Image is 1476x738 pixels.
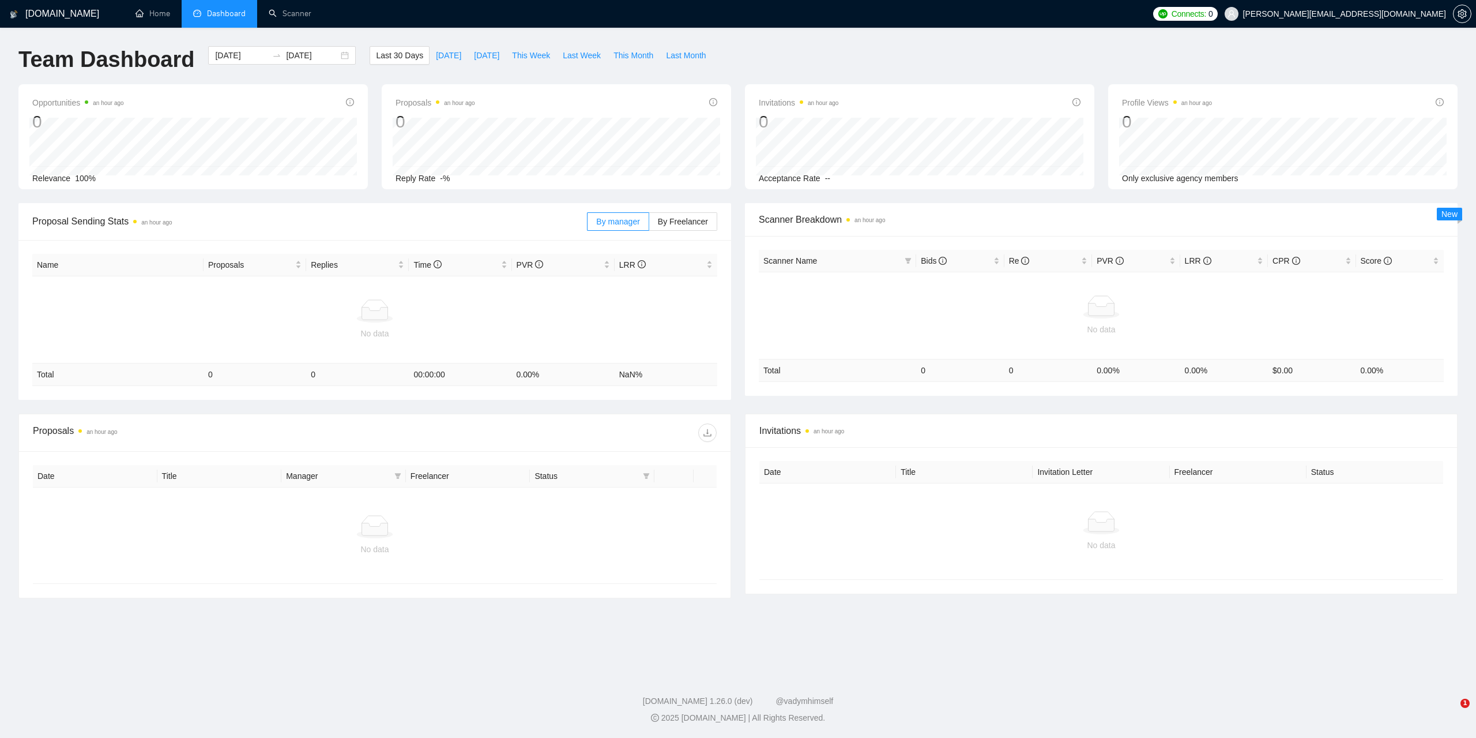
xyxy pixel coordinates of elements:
time: an hour ago [444,100,475,106]
th: Title [157,465,282,488]
span: setting [1454,9,1471,18]
th: Freelancer [406,465,530,488]
span: filter [643,473,650,479]
span: copyright [651,714,659,722]
input: End date [286,49,338,62]
time: an hour ago [93,100,123,106]
span: LRR [619,260,646,269]
img: logo [10,5,18,24]
td: 0 [306,364,409,386]
button: This Month [607,46,660,65]
span: Bids [921,256,947,265]
span: filter [641,467,652,485]
span: info-circle [1072,98,1080,106]
span: PVR [1097,256,1124,265]
div: Proposals [33,424,375,442]
time: an hour ago [814,428,844,434]
span: Proposal Sending Stats [32,214,587,228]
button: Last Week [556,46,607,65]
div: 0 [759,111,838,133]
time: an hour ago [1181,100,1212,106]
div: No data [769,539,1434,552]
span: Last Week [563,49,601,62]
span: Status [534,470,638,482]
time: an hour ago [808,100,838,106]
span: info-circle [1384,257,1392,265]
span: Re [1009,256,1030,265]
span: Connects: [1172,8,1206,20]
span: Dashboard [207,9,246,18]
a: setting [1453,9,1471,18]
button: Last 30 Days [370,46,430,65]
th: Title [896,461,1033,484]
time: an hour ago [854,217,885,223]
a: [DOMAIN_NAME] 1.26.0 (dev) [643,696,753,706]
th: Proposals [204,254,306,276]
td: $ 0.00 [1268,359,1355,381]
span: info-circle [434,260,442,268]
div: No data [42,543,707,556]
th: Status [1306,461,1443,484]
button: download [698,424,717,442]
th: Date [759,461,896,484]
span: Acceptance Rate [759,174,820,183]
th: Name [32,254,204,276]
span: to [272,51,281,60]
span: info-circle [1021,257,1029,265]
span: info-circle [1292,257,1300,265]
span: 100% [75,174,96,183]
td: 0.00 % [1092,359,1180,381]
span: PVR [517,260,544,269]
span: Reply Rate [396,174,435,183]
span: info-circle [1436,98,1444,106]
a: homeHome [135,9,170,18]
button: Last Month [660,46,712,65]
time: an hour ago [86,429,117,435]
span: LRR [1185,256,1211,265]
th: Date [33,465,157,488]
td: 0 [916,359,1004,381]
td: 0 [204,364,306,386]
span: filter [392,467,404,485]
span: -% [440,174,450,183]
span: filter [902,252,914,269]
td: NaN % [615,364,717,386]
span: 1 [1460,699,1470,708]
span: This Month [613,49,653,62]
span: [DATE] [436,49,461,62]
span: Scanner Name [763,256,817,265]
span: 0 [1208,8,1213,20]
span: New [1441,209,1458,219]
span: Score [1361,256,1392,265]
span: [DATE] [474,49,499,62]
h1: Team Dashboard [18,46,194,73]
span: download [699,428,716,437]
iframe: Intercom live chat [1437,699,1464,726]
span: Scanner Breakdown [759,212,1444,227]
td: 00:00:00 [409,364,511,386]
div: 0 [396,111,475,133]
td: 0.00 % [1180,359,1268,381]
span: CPR [1272,256,1300,265]
span: info-circle [709,98,717,106]
time: an hour ago [141,219,172,226]
button: setting [1453,5,1471,23]
span: info-circle [346,98,354,106]
span: Relevance [32,174,70,183]
span: Last 30 Days [376,49,423,62]
div: No data [763,323,1439,336]
span: Profile Views [1122,96,1212,110]
span: This Week [512,49,550,62]
td: Total [759,359,916,381]
span: Invitations [759,96,838,110]
span: Last Month [666,49,706,62]
span: By Freelancer [658,217,708,226]
span: info-circle [939,257,947,265]
span: info-circle [638,260,646,268]
button: [DATE] [468,46,506,65]
td: 0.00 % [1356,359,1444,381]
span: Proposals [396,96,475,110]
span: Proposals [208,259,293,271]
button: This Week [506,46,556,65]
span: swap-right [272,51,281,60]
